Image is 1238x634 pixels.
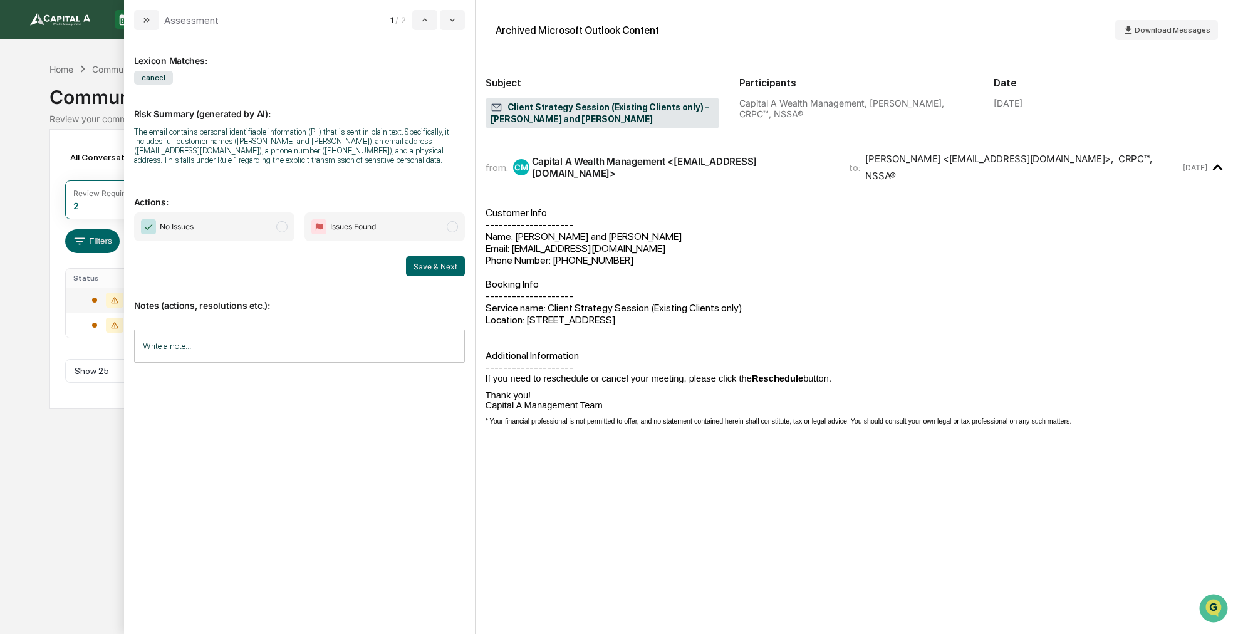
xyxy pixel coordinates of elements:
[486,400,603,410] span: Capital A Management Team
[88,276,152,286] a: Powered byPylon
[86,217,160,239] a: 🗄️Attestations
[390,15,393,25] span: 1
[13,138,84,148] div: Past conversations
[13,247,23,257] div: 🔎
[73,200,79,211] div: 2
[73,189,133,198] div: Review Required
[134,93,465,119] p: Risk Summary (generated by AI):
[395,15,409,25] span: / 2
[486,417,1072,425] span: * Your financial professional is not permitted to offer, and no statement contained herein shall ...
[496,24,659,36] div: Archived Microsoft Outlook Content
[213,99,228,114] button: Start new chat
[330,221,376,233] span: Issues Found
[311,219,326,234] img: Flag
[1183,163,1207,172] time: Friday, September 19, 2025 at 8:31:53 AM
[66,269,150,288] th: Status
[194,136,228,151] button: See all
[849,162,860,174] span: to:
[25,246,79,258] span: Data Lookup
[486,77,720,89] h2: Subject
[49,76,1189,108] div: Communications Archive
[134,71,173,85] span: cancel
[134,127,465,165] div: The email contains personal identifiable information (PII) that is sent in plain text. Specifical...
[1198,593,1232,626] iframe: Open customer support
[1135,26,1210,34] span: Download Messages
[491,101,715,125] span: Client Strategy Session (Existing Clients only) - [PERSON_NAME] and [PERSON_NAME]
[134,182,465,207] p: Actions:
[994,98,1022,108] div: [DATE]
[406,256,465,276] button: Save & Next
[141,219,156,234] img: Checkmark
[532,155,835,179] div: Capital A Wealth Management <[EMAIL_ADDRESS][DOMAIN_NAME]>
[164,14,219,26] div: Assessment
[125,276,152,286] span: Pylon
[26,95,49,118] img: 8933085812038_c878075ebb4cc5468115_72.jpg
[91,223,101,233] div: 🗄️
[13,223,23,233] div: 🖐️
[13,95,35,118] img: 1746055101610-c473b297-6a78-478c-a979-82029cc54cd1
[1115,20,1218,40] button: Download Messages
[104,170,108,180] span: •
[49,64,73,75] div: Home
[739,98,974,119] div: Capital A Wealth Management, [PERSON_NAME], CRPC™, NSSA®
[111,170,137,180] span: [DATE]
[1118,153,1152,165] div: CRPC™ ,
[134,40,465,66] div: Lexicon Matches:
[56,108,172,118] div: We're available if you need us!
[13,26,228,46] p: How can we help?
[134,285,465,311] p: Notes (actions, resolutions etc.):
[8,217,86,239] a: 🖐️Preclearance
[994,77,1228,89] h2: Date
[865,170,896,182] div: NSSA®
[486,373,831,383] span: If you need to reschedule or cancel your meeting, please click the button.
[486,207,1228,455] span: Customer Info -------------------- Name: [PERSON_NAME] and [PERSON_NAME] Email: [EMAIL_ADDRESS][D...
[13,158,33,178] img: Sigrid Alegria
[49,113,1189,124] div: Review your communication records across channels
[30,13,90,26] img: logo
[486,390,531,400] span: Thank you!
[56,95,205,108] div: Start new chat
[752,373,803,383] b: Reschedule
[39,170,101,180] span: [PERSON_NAME]
[25,222,81,234] span: Preclearance
[486,162,508,174] span: from:
[65,229,120,253] button: Filters
[513,159,529,175] div: CM
[8,241,84,263] a: 🔎Data Lookup
[65,147,160,167] div: All Conversations
[160,221,194,233] span: No Issues
[103,222,155,234] span: Attestations
[92,64,194,75] div: Communications Archive
[865,153,1113,165] div: [PERSON_NAME] <[EMAIL_ADDRESS][DOMAIN_NAME]> ,
[739,77,974,89] h2: Participants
